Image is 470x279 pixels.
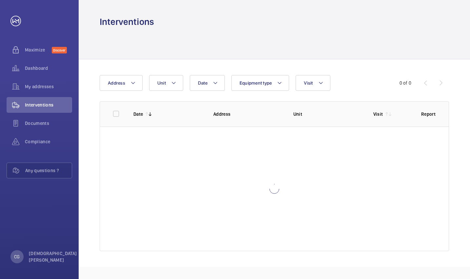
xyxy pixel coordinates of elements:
[157,80,166,86] span: Unit
[296,75,330,91] button: Visit
[25,65,72,71] span: Dashboard
[231,75,289,91] button: Equipment type
[240,80,272,86] span: Equipment type
[100,75,143,91] button: Address
[373,111,383,117] p: Visit
[25,167,72,174] span: Any questions ?
[25,47,52,53] span: Maximize
[25,102,72,108] span: Interventions
[100,16,154,28] h1: Interventions
[198,80,207,86] span: Date
[400,80,411,86] div: 0 of 0
[304,80,313,86] span: Visit
[293,111,363,117] p: Unit
[25,83,72,90] span: My addresses
[149,75,183,91] button: Unit
[108,80,125,86] span: Address
[213,111,283,117] p: Address
[25,120,72,127] span: Documents
[14,253,20,260] p: CG
[190,75,225,91] button: Date
[133,111,143,117] p: Date
[421,111,436,117] p: Report
[25,138,72,145] span: Compliance
[52,47,67,53] span: Discover
[29,250,77,263] p: [DEMOGRAPHIC_DATA][PERSON_NAME]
